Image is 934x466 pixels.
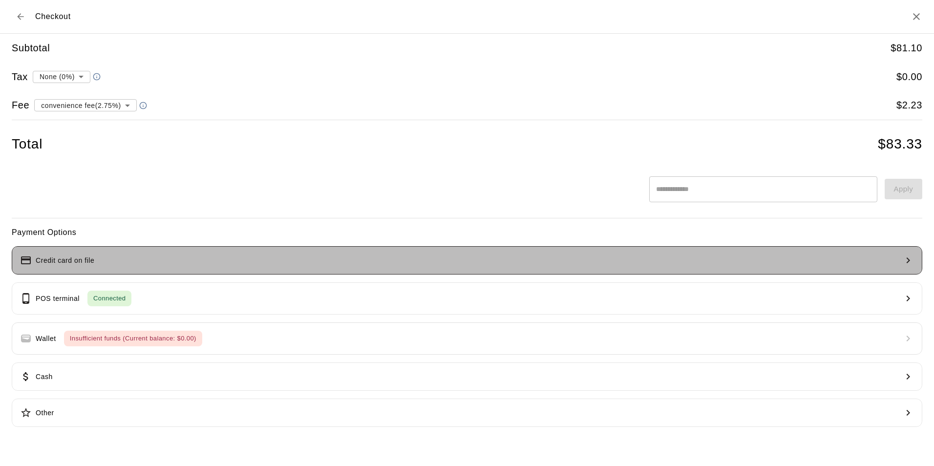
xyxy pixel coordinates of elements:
button: Other [12,399,922,427]
button: POS terminalConnected [12,282,922,315]
h4: Total [12,136,42,153]
p: POS terminal [36,294,80,304]
h4: $ 83.33 [878,136,922,153]
div: convenience fee ( 2.75 % ) [34,96,136,114]
h5: $ 2.23 [896,99,922,112]
p: Credit card on file [36,255,94,266]
div: None (0%) [33,67,90,85]
p: Other [36,408,54,418]
button: Close [911,11,922,22]
button: Credit card on file [12,246,922,275]
div: Checkout [12,8,71,25]
h5: Fee [12,99,29,112]
h5: $ 81.10 [891,42,922,55]
button: Cash [12,362,922,391]
h5: $ 0.00 [896,70,922,84]
span: Connected [87,293,131,304]
h6: Payment Options [12,226,922,239]
p: Cash [36,372,53,382]
h5: Subtotal [12,42,50,55]
h5: Tax [12,70,28,84]
button: Back to cart [12,8,29,25]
